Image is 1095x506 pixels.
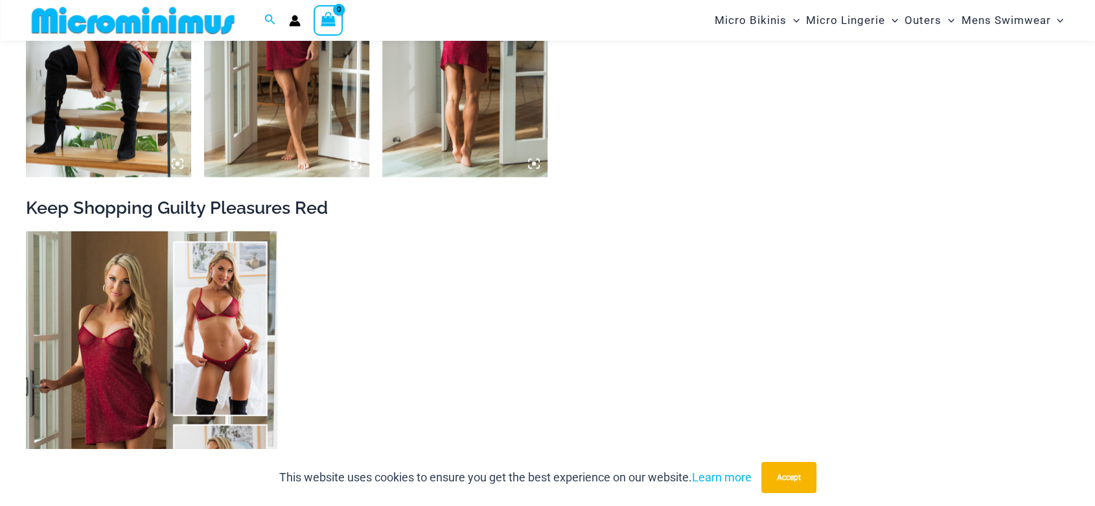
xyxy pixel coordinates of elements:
a: Account icon link [289,15,301,27]
span: Menu Toggle [941,4,954,37]
span: Micro Bikinis [715,4,787,37]
a: OutersMenu ToggleMenu Toggle [901,4,958,37]
a: Micro LingerieMenu ToggleMenu Toggle [803,4,901,37]
p: This website uses cookies to ensure you get the best experience on our website. [279,468,752,487]
span: Menu Toggle [1050,4,1063,37]
button: Accept [761,462,816,493]
a: Mens SwimwearMenu ToggleMenu Toggle [958,4,1066,37]
a: Micro BikinisMenu ToggleMenu Toggle [711,4,803,37]
span: Menu Toggle [885,4,898,37]
a: View Shopping Cart, empty [314,5,343,35]
span: Micro Lingerie [806,4,885,37]
span: Menu Toggle [787,4,800,37]
nav: Site Navigation [709,2,1069,39]
a: Search icon link [264,12,276,29]
img: MM SHOP LOGO FLAT [27,6,240,35]
h2: Keep Shopping Guilty Pleasures Red [26,196,1069,219]
a: Learn more [692,470,752,484]
span: Mens Swimwear [961,4,1050,37]
span: Outers [905,4,941,37]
